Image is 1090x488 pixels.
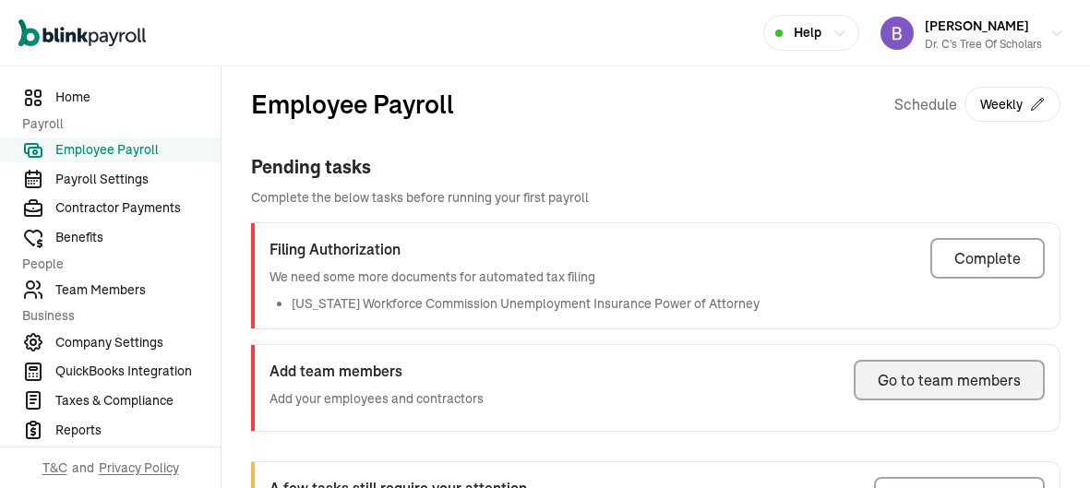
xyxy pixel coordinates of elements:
button: Help [763,15,859,51]
div: Schedule [894,85,1060,124]
span: Company Settings [55,333,221,352]
div: Pending tasks [251,153,1060,181]
span: Benefits [55,228,221,247]
div: Go to team members [878,369,1021,391]
p: Add your employees and contractors [270,389,484,409]
h3: Filing Authorization [270,238,760,260]
button: [PERSON_NAME]Dr. C's Tree of Scholars [873,10,1072,56]
button: Go to team members [854,360,1045,400]
button: Complete [930,238,1045,279]
span: Payroll Settings [55,170,221,189]
p: We need some more documents for automated tax filing [270,268,760,287]
span: Privacy Policy [99,458,179,477]
span: Reports [55,421,221,440]
span: Team Members [55,280,221,300]
h2: Employee Payroll [251,85,454,124]
span: Taxes & Compliance [55,391,221,411]
span: QuickBooks Integration [55,362,221,381]
span: Help [794,23,821,42]
h3: Add team members [270,360,484,382]
nav: Global [18,6,146,60]
button: Weekly [964,87,1060,122]
iframe: Chat Widget [998,399,1090,488]
span: Payroll [22,114,210,134]
span: Business [22,306,210,326]
div: Complete [954,247,1021,269]
span: Home [55,88,221,107]
span: Complete the below tasks before running your first payroll [251,188,1060,208]
span: People [22,255,210,274]
span: T&C [42,458,67,477]
span: [PERSON_NAME] [925,18,1029,34]
li: [US_STATE] Workforce Commission Unemployment Insurance Power of Attorney [292,294,760,314]
span: Contractor Payments [55,198,221,218]
div: Dr. C's Tree of Scholars [925,36,1042,53]
span: Employee Payroll [55,140,221,160]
